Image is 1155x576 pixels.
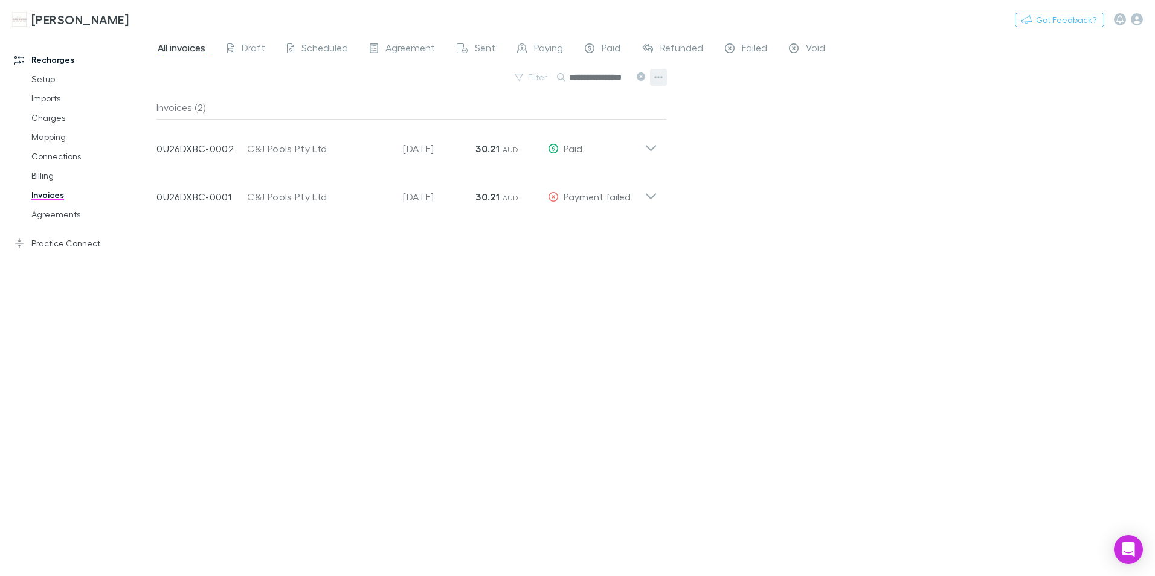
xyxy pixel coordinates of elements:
a: Setup [19,69,163,89]
strong: 30.21 [475,191,500,203]
div: C&J Pools Pty Ltd [247,141,391,156]
span: Refunded [660,42,703,57]
span: Paying [534,42,563,57]
span: Paid [602,42,620,57]
a: Imports [19,89,163,108]
span: Scheduled [301,42,348,57]
img: Hales Douglass's Logo [12,12,27,27]
button: Got Feedback? [1015,13,1104,27]
div: 0U26DXBC-0002C&J Pools Pty Ltd[DATE]30.21 AUDPaid [147,120,667,168]
a: Recharges [2,50,163,69]
span: Void [806,42,825,57]
div: C&J Pools Pty Ltd [247,190,391,204]
p: [DATE] [403,141,475,156]
a: Billing [19,166,163,185]
p: 0U26DXBC-0002 [156,141,247,156]
div: Open Intercom Messenger [1114,535,1143,564]
div: 0U26DXBC-0001C&J Pools Pty Ltd[DATE]30.21 AUDPayment failed [147,168,667,216]
span: Agreement [385,42,435,57]
span: Paid [564,142,582,154]
span: AUD [503,145,519,154]
span: All invoices [158,42,205,57]
p: 0U26DXBC-0001 [156,190,247,204]
a: Agreements [19,205,163,224]
span: AUD [503,193,519,202]
a: Invoices [19,185,163,205]
p: [DATE] [403,190,475,204]
span: Payment failed [564,191,631,202]
span: Failed [742,42,767,57]
a: Connections [19,147,163,166]
span: Sent [475,42,495,57]
span: Draft [242,42,265,57]
a: Practice Connect [2,234,163,253]
strong: 30.21 [475,142,500,155]
h3: [PERSON_NAME] [31,12,129,27]
a: Charges [19,108,163,127]
a: [PERSON_NAME] [5,5,136,34]
button: Filter [509,70,555,85]
a: Mapping [19,127,163,147]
